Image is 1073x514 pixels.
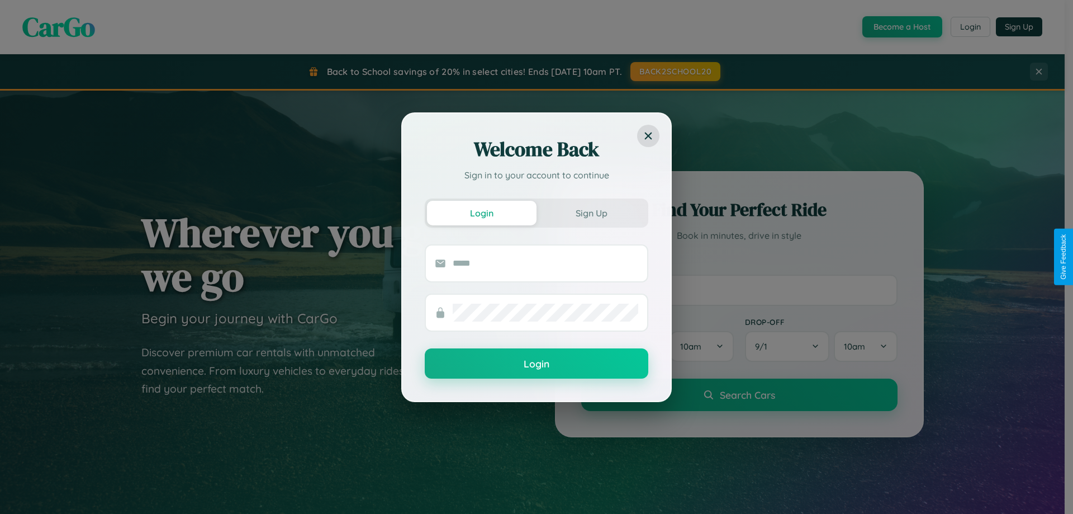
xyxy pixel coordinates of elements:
[425,348,648,379] button: Login
[425,136,648,163] h2: Welcome Back
[427,201,536,225] button: Login
[536,201,646,225] button: Sign Up
[1060,234,1067,280] div: Give Feedback
[425,168,648,182] p: Sign in to your account to continue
